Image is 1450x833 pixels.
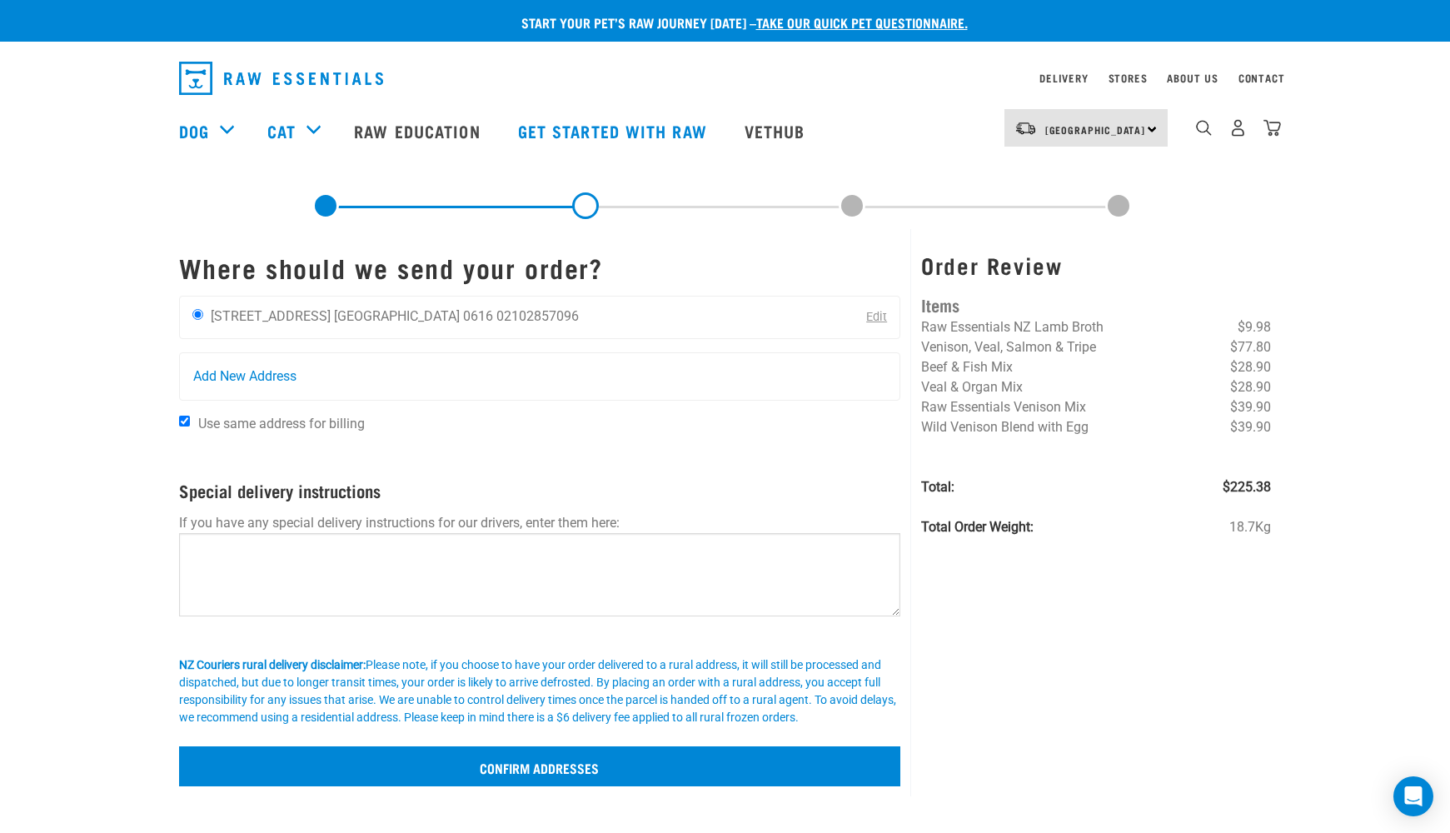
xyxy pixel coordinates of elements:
div: Please note, if you choose to have your order delivered to a rural address, it will still be proc... [179,656,901,726]
span: $9.98 [1238,317,1271,337]
a: Get started with Raw [501,97,728,164]
span: $28.90 [1230,357,1271,377]
a: Edit [866,310,887,324]
a: Stores [1109,75,1148,81]
h3: Order Review [921,252,1271,278]
strong: Total Order Weight: [921,519,1034,535]
span: 18.7Kg [1229,517,1271,537]
img: Raw Essentials Logo [179,62,383,95]
img: home-icon-1@2x.png [1196,120,1212,136]
a: take our quick pet questionnaire. [756,18,968,26]
span: $39.90 [1230,397,1271,417]
h4: Items [921,292,1271,317]
input: Confirm addresses [179,746,901,786]
span: [GEOGRAPHIC_DATA] [1045,127,1146,132]
span: $28.90 [1230,377,1271,397]
span: Raw Essentials NZ Lamb Broth [921,319,1104,335]
span: Wild Venison Blend with Egg [921,419,1089,435]
li: [GEOGRAPHIC_DATA] 0616 [334,308,493,324]
img: home-icon@2x.png [1263,119,1281,137]
p: If you have any special delivery instructions for our drivers, enter them here: [179,513,901,533]
a: Vethub [728,97,826,164]
li: [STREET_ADDRESS] [211,308,331,324]
span: $77.80 [1230,337,1271,357]
a: Delivery [1039,75,1088,81]
nav: dropdown navigation [166,55,1285,102]
h1: Where should we send your order? [179,252,901,282]
h4: Special delivery instructions [179,481,901,500]
span: Beef & Fish Mix [921,359,1013,375]
span: $39.90 [1230,417,1271,437]
span: Add New Address [193,367,296,387]
b: NZ Couriers rural delivery disclaimer: [179,658,366,671]
a: Contact [1238,75,1285,81]
span: Venison, Veal, Salmon & Tripe [921,339,1096,355]
a: Add New Address [180,353,900,400]
img: user.png [1229,119,1247,137]
a: Dog [179,118,209,143]
li: 02102857096 [496,308,579,324]
a: About Us [1167,75,1218,81]
input: Use same address for billing [179,416,190,426]
a: Raw Education [337,97,501,164]
a: Cat [267,118,296,143]
span: $225.38 [1223,477,1271,497]
img: van-moving.png [1014,121,1037,136]
span: Veal & Organ Mix [921,379,1023,395]
span: Use same address for billing [198,416,365,431]
strong: Total: [921,479,954,495]
span: Raw Essentials Venison Mix [921,399,1086,415]
div: Open Intercom Messenger [1393,776,1433,816]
